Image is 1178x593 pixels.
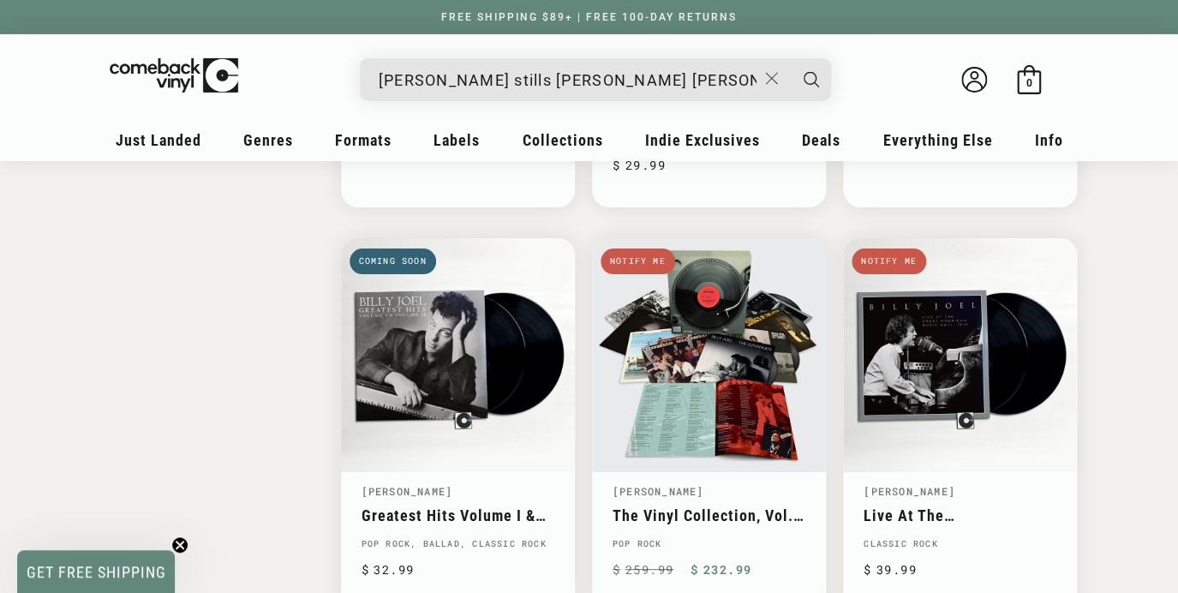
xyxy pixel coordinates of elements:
[243,131,293,149] span: Genres
[116,131,201,149] span: Just Landed
[756,60,787,98] button: Close
[1026,77,1031,90] span: 0
[882,131,992,149] span: Everything Else
[362,506,554,524] a: Greatest Hits Volume I & Volume II
[362,484,453,498] a: [PERSON_NAME]
[17,550,175,593] div: GET FREE SHIPPINGClose teaser
[434,131,480,149] span: Labels
[379,63,756,98] input: search
[802,131,840,149] span: Deals
[864,506,1056,524] a: Live At The [GEOGRAPHIC_DATA], 1975
[613,506,805,524] a: The Vinyl Collection, Vol. 1
[613,484,704,498] a: [PERSON_NAME]
[360,58,831,101] div: Search
[1035,131,1063,149] span: Info
[424,11,754,23] a: FREE SHIPPING $89+ | FREE 100-DAY RETURNS
[171,536,188,554] button: Close teaser
[335,131,392,149] span: Formats
[864,484,955,498] a: [PERSON_NAME]
[27,563,166,581] span: GET FREE SHIPPING
[645,131,760,149] span: Indie Exclusives
[523,131,603,149] span: Collections
[790,58,833,101] button: Search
